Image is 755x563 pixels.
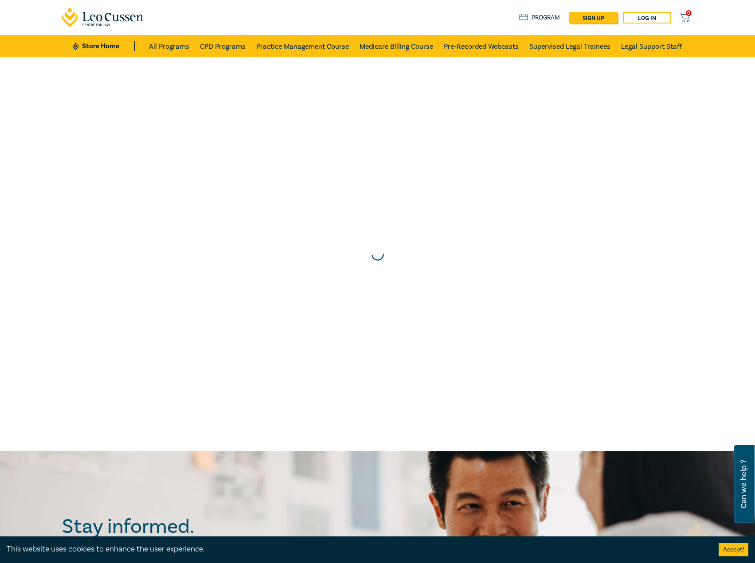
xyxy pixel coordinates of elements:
[256,35,349,57] a: Practice Management Course
[623,12,671,23] a: Log in
[569,12,618,23] a: sign up
[7,543,705,555] div: This website uses cookies to enhance the user experience.
[719,543,748,556] button: Accept cookies
[200,35,246,57] a: CPD Programs
[62,515,271,538] h2: Stay informed.
[529,35,610,57] a: Supervised Legal Trainees
[73,41,134,51] a: Store Home
[621,35,682,57] a: Legal Support Staff
[149,35,189,57] a: All Programs
[360,35,433,57] a: Medicare Billing Course
[444,35,519,57] a: Pre-Recorded Webcasts
[686,10,692,16] span: 0
[519,13,560,23] a: Program
[739,450,748,518] span: Can we help ?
